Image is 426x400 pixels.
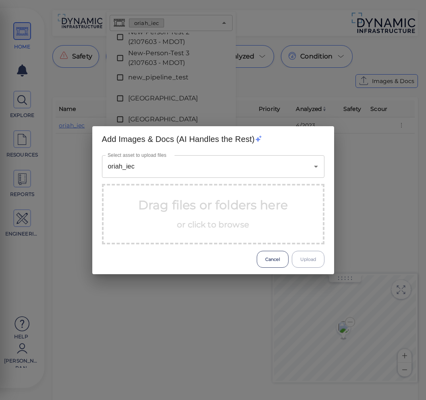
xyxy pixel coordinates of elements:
button: Cancel [257,251,289,268]
button: Open [310,161,322,172]
p: Drag files or folders here [138,196,288,232]
span: or click to browse [177,220,249,229]
iframe: Chat [392,364,420,394]
h2: Add Images & Docs (AI Handles the Rest) [102,133,324,146]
